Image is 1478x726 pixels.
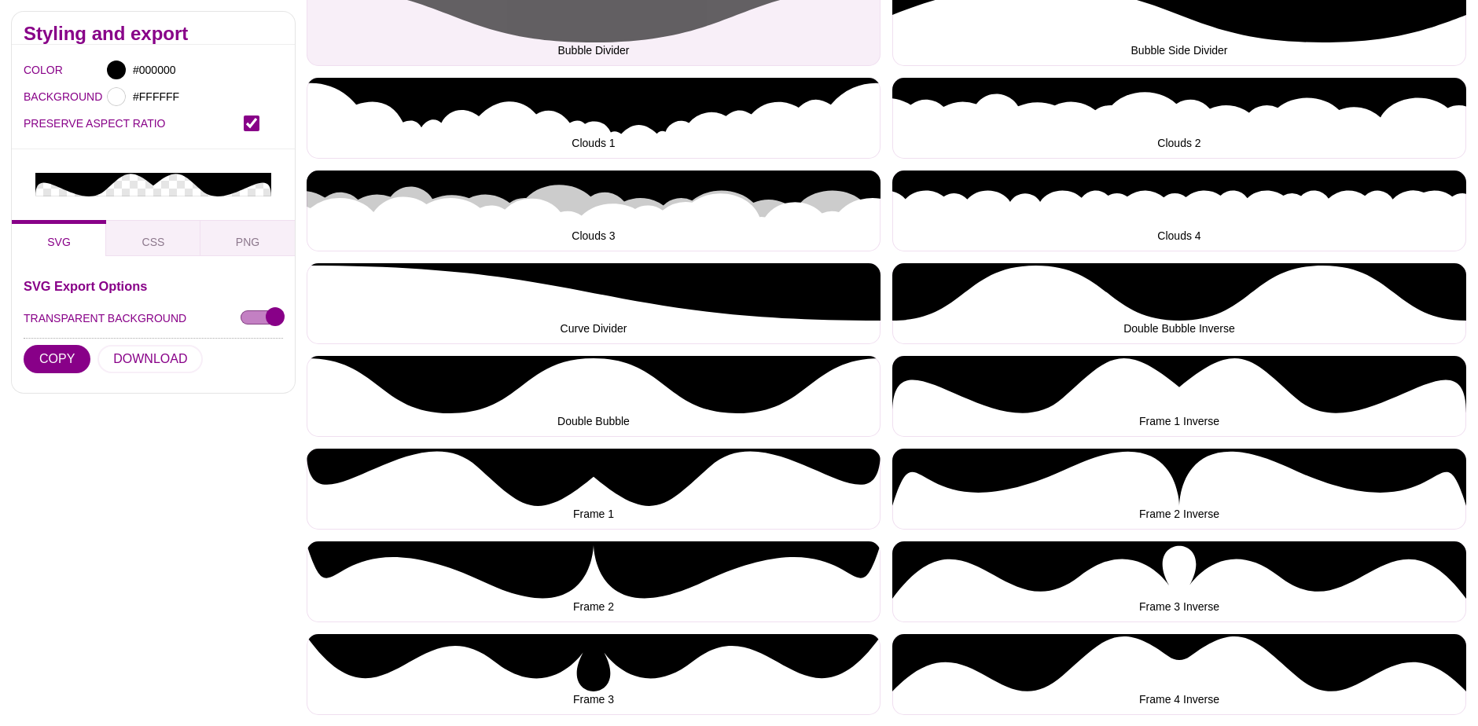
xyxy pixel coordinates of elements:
[307,78,881,159] button: Clouds 1
[24,280,283,292] h3: SVG Export Options
[24,113,244,134] label: PRESERVE ASPECT RATIO
[24,86,43,107] label: BACKGROUND
[307,263,881,344] button: Curve Divider
[892,449,1466,530] button: Frame 2 Inverse
[307,634,881,715] button: Frame 3
[307,170,881,251] button: Clouds 3
[892,541,1466,622] button: Frame 3 Inverse
[892,170,1466,251] button: Clouds 4
[106,220,200,256] button: CSS
[892,356,1466,437] button: Frame 1 Inverse
[236,236,259,248] span: PNG
[307,541,881,622] button: Frame 2
[97,345,203,373] button: DOWNLOAD
[892,78,1466,159] button: Clouds 2
[24,345,90,373] button: COPY
[307,449,881,530] button: Frame 1
[200,220,295,256] button: PNG
[142,236,165,248] span: CSS
[892,263,1466,344] button: Double Bubble Inverse
[24,27,283,40] h2: Styling and export
[24,60,43,80] label: COLOR
[24,308,186,328] label: TRANSPARENT BACKGROUND
[892,634,1466,715] button: Frame 4 Inverse
[307,356,881,437] button: Double Bubble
